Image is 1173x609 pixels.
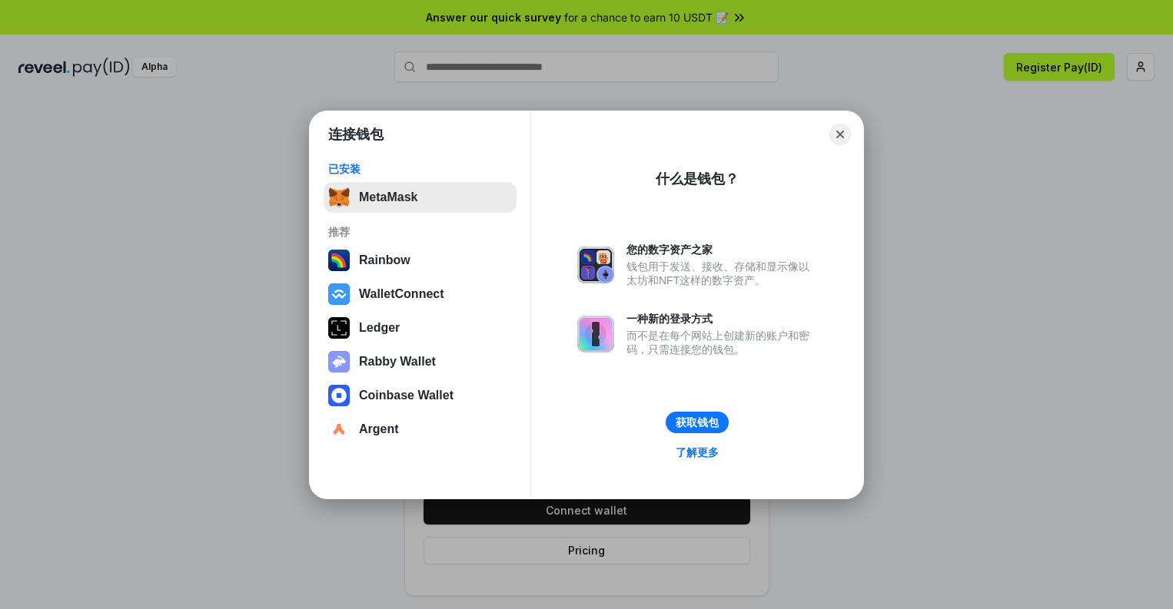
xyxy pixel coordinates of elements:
div: 一种新的登录方式 [626,312,817,326]
div: Coinbase Wallet [359,389,454,402]
button: Coinbase Wallet [324,380,517,411]
div: 了解更多 [676,445,719,459]
h1: 连接钱包 [328,125,384,144]
div: 获取钱包 [676,415,719,429]
div: Ledger [359,321,400,335]
div: 什么是钱包？ [656,170,739,188]
div: 推荐 [328,225,512,239]
img: svg+xml,%3Csvg%20xmlns%3D%22http%3A%2F%2Fwww.w3.org%2F2000%2Fsvg%22%20fill%3D%22none%22%20viewBox... [328,351,350,372]
button: Rabby Wallet [324,346,517,377]
img: svg+xml,%3Csvg%20width%3D%22120%22%20height%3D%22120%22%20viewBox%3D%220%200%20120%20120%22%20fil... [328,250,350,271]
button: Rainbow [324,245,517,276]
img: svg+xml,%3Csvg%20width%3D%2228%22%20height%3D%2228%22%20viewBox%3D%220%200%2028%2028%22%20fill%3D... [328,419,350,440]
div: 已安装 [328,162,512,176]
img: svg+xml,%3Csvg%20width%3D%2228%22%20height%3D%2228%22%20viewBox%3D%220%200%2028%2028%22%20fill%3D... [328,283,350,305]
button: Argent [324,414,517,445]
div: Rainbow [359,253,410,267]
img: svg+xml,%3Csvg%20xmlns%3D%22http%3A%2F%2Fwww.w3.org%2F2000%2Fsvg%22%20width%3D%2228%22%20height%3... [328,317,350,339]
button: Close [829,124,851,145]
div: Rabby Wallet [359,355,436,369]
img: svg+xml,%3Csvg%20fill%3D%22none%22%20height%3D%2233%22%20viewBox%3D%220%200%2035%2033%22%20width%... [328,187,350,208]
a: 了解更多 [666,442,728,462]
div: WalletConnect [359,287,444,301]
div: 而不是在每个网站上创建新的账户和密码，只需连接您的钱包。 [626,329,817,356]
div: Argent [359,422,399,436]
div: MetaMask [359,190,417,204]
img: svg+xml,%3Csvg%20xmlns%3D%22http%3A%2F%2Fwww.w3.org%2F2000%2Fsvg%22%20fill%3D%22none%22%20viewBox... [577,316,614,352]
button: Ledger [324,313,517,343]
img: svg+xml,%3Csvg%20width%3D%2228%22%20height%3D%2228%22%20viewBox%3D%220%200%2028%2028%22%20fill%3D... [328,385,350,406]
img: svg+xml,%3Csvg%20xmlns%3D%22http%3A%2F%2Fwww.w3.org%2F2000%2Fsvg%22%20fill%3D%22none%22%20viewBox... [577,247,614,283]
button: WalletConnect [324,279,517,309]
button: 获取钱包 [666,412,729,433]
div: 您的数字资产之家 [626,243,817,257]
div: 钱包用于发送、接收、存储和显示像以太坊和NFT这样的数字资产。 [626,260,817,287]
button: MetaMask [324,182,517,213]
